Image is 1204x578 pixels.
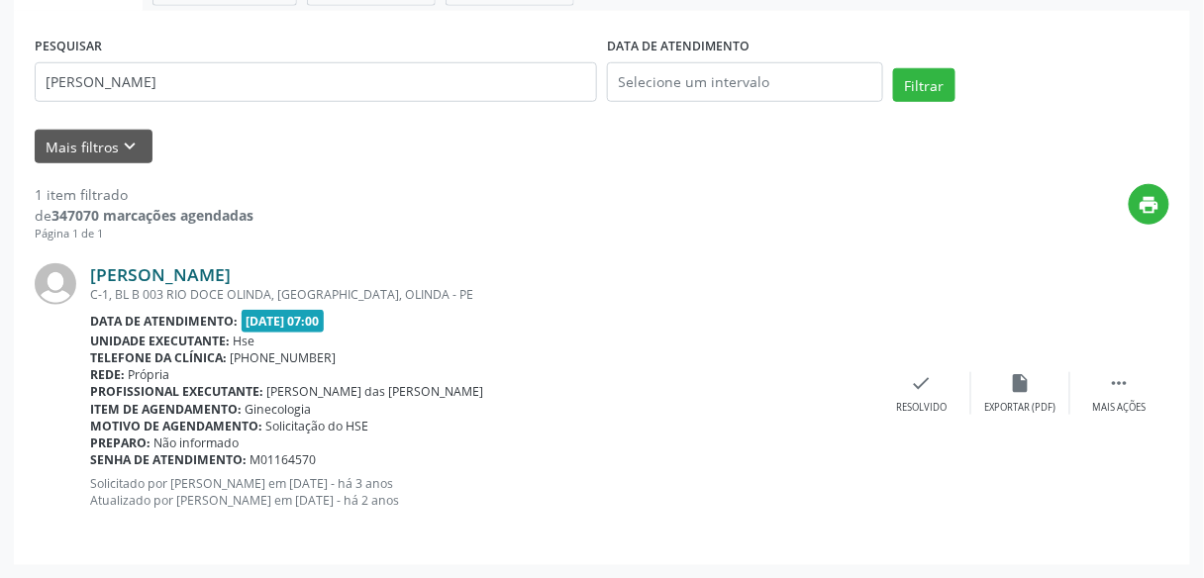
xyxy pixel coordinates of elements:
[35,62,597,102] input: Nome, código do beneficiário ou CPF
[1010,372,1032,394] i: insert_drive_file
[1109,372,1131,394] i: 
[35,32,102,62] label: PESQUISAR
[90,383,263,400] b: Profissional executante:
[90,451,247,468] b: Senha de atendimento:
[120,136,142,157] i: keyboard_arrow_down
[90,333,230,349] b: Unidade executante:
[90,401,242,418] b: Item de agendamento:
[129,366,170,383] span: Própria
[234,333,255,349] span: Hse
[607,62,883,102] input: Selecione um intervalo
[90,475,872,509] p: Solicitado por [PERSON_NAME] em [DATE] - há 3 anos Atualizado por [PERSON_NAME] em [DATE] - há 2 ...
[90,366,125,383] b: Rede:
[90,434,150,451] b: Preparo:
[35,130,152,164] button: Mais filtroskeyboard_arrow_down
[607,32,750,62] label: DATA DE ATENDIMENTO
[1093,401,1147,415] div: Mais ações
[90,313,238,330] b: Data de atendimento:
[90,418,262,434] b: Motivo de agendamento:
[251,451,317,468] span: M01164570
[896,401,947,415] div: Resolvido
[90,286,872,303] div: C-1, BL B 003 RIO DOCE OLINDA, [GEOGRAPHIC_DATA], OLINDA - PE
[90,349,227,366] b: Telefone da clínica:
[242,310,325,333] span: [DATE] 07:00
[35,184,253,205] div: 1 item filtrado
[266,418,369,434] span: Solicitação do HSE
[246,401,312,418] span: Ginecologia
[90,263,231,285] a: [PERSON_NAME]
[893,68,955,102] button: Filtrar
[35,205,253,226] div: de
[267,383,484,400] span: [PERSON_NAME] das [PERSON_NAME]
[985,401,1056,415] div: Exportar (PDF)
[35,263,76,305] img: img
[1129,184,1169,225] button: print
[911,372,933,394] i: check
[1139,194,1160,216] i: print
[51,206,253,225] strong: 347070 marcações agendadas
[231,349,337,366] span: [PHONE_NUMBER]
[35,226,253,242] div: Página 1 de 1
[154,434,240,451] span: Não informado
